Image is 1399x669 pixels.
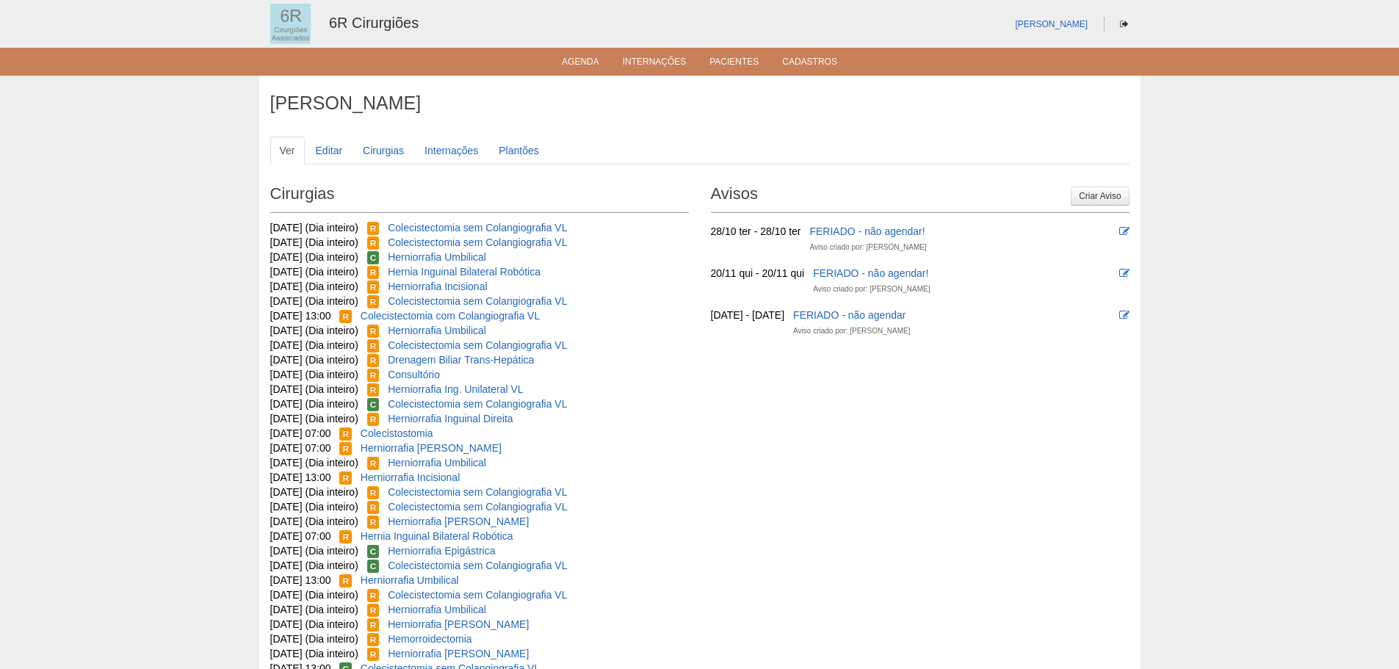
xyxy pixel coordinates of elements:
a: Herniorrafia [PERSON_NAME] [361,442,502,454]
span: [DATE] (Dia inteiro) [270,501,358,513]
span: [DATE] (Dia inteiro) [270,413,358,424]
span: Confirmada [367,545,380,558]
span: [DATE] 13:00 [270,471,331,483]
a: Colecistectomia sem Colangiografia VL [388,589,567,601]
span: Reservada [367,369,380,382]
a: Herniorrafia Incisional [361,471,460,483]
span: [DATE] (Dia inteiro) [270,369,358,380]
span: Confirmada [367,560,380,573]
span: [DATE] (Dia inteiro) [270,295,358,307]
a: FERIADO - não agendar! [809,225,925,237]
span: [DATE] 13:00 [270,310,331,322]
span: Reservada [367,325,380,338]
a: Colecistectomia sem Colangiografia VL [388,398,567,410]
span: Reservada [367,633,380,646]
span: Reservada [339,427,352,441]
a: Consultório [388,369,440,380]
span: [DATE] (Dia inteiro) [270,604,358,615]
span: [DATE] (Dia inteiro) [270,266,358,278]
span: [DATE] (Dia inteiro) [270,236,358,248]
span: Confirmada [367,398,380,411]
a: [PERSON_NAME] [1015,19,1088,29]
span: Reservada [367,295,380,308]
span: Reservada [367,457,380,470]
span: [DATE] (Dia inteiro) [270,325,358,336]
div: 20/11 qui - 20/11 qui [711,266,805,281]
span: Reservada [339,530,352,543]
a: Hernia Inguinal Bilateral Robótica [388,266,541,278]
a: Internações [623,57,687,71]
h2: Cirurgias [270,179,689,213]
a: Colecistostomia [361,427,433,439]
span: Reservada [367,281,380,294]
span: Reservada [367,486,380,499]
a: 6R Cirurgiões [329,15,419,31]
div: Aviso criado por: [PERSON_NAME] [793,324,910,339]
a: Herniorrafia [PERSON_NAME] [388,516,529,527]
a: Herniorrafia Umbilical [388,457,486,469]
a: Colecistectomia sem Colangiografia VL [388,560,567,571]
span: [DATE] (Dia inteiro) [270,251,358,263]
span: Reservada [339,442,352,455]
a: Herniorrafia Incisional [388,281,487,292]
a: Herniorrafia [PERSON_NAME] [388,648,529,659]
a: Herniorrafia Umbilical [361,574,459,586]
div: 28/10 ter - 28/10 ter [711,224,801,239]
div: [DATE] - [DATE] [711,308,785,322]
span: [DATE] (Dia inteiro) [270,516,358,527]
span: [DATE] (Dia inteiro) [270,589,358,601]
div: Aviso criado por: [PERSON_NAME] [813,282,930,297]
span: [DATE] (Dia inteiro) [270,633,358,645]
span: [DATE] (Dia inteiro) [270,560,358,571]
a: Cirurgias [353,137,413,164]
a: Pacientes [709,57,759,71]
span: Reservada [367,413,380,426]
a: Herniorrafia Umbilical [388,251,486,263]
span: Reservada [367,618,380,632]
span: [DATE] 13:00 [270,574,331,586]
a: Internações [415,137,488,164]
span: [DATE] (Dia inteiro) [270,545,358,557]
i: Editar [1119,268,1129,278]
h2: Avisos [711,179,1129,213]
span: Confirmada [367,251,380,264]
a: FERIADO - não agendar! [813,267,928,279]
span: [DATE] (Dia inteiro) [270,281,358,292]
span: Reservada [367,516,380,529]
span: [DATE] (Dia inteiro) [270,648,358,659]
span: [DATE] (Dia inteiro) [270,398,358,410]
span: Reservada [367,354,380,367]
span: [DATE] 07:00 [270,530,331,542]
a: Hemorroidectomia [388,633,471,645]
span: [DATE] (Dia inteiro) [270,383,358,395]
span: [DATE] (Dia inteiro) [270,457,358,469]
a: FERIADO - não agendar [793,309,905,321]
span: Reservada [367,236,380,250]
a: Colecistectomia sem Colangiografia VL [388,222,567,234]
i: Editar [1119,226,1129,236]
a: Agenda [562,57,599,71]
i: Editar [1119,310,1129,320]
a: Herniorrafia Inguinal Direita [388,413,513,424]
a: Hernia Inguinal Bilateral Robótica [361,530,513,542]
span: Reservada [367,339,380,352]
a: Herniorrafia Ing. Unilateral VL [388,383,523,395]
span: [DATE] (Dia inteiro) [270,222,358,234]
a: Herniorrafia Umbilical [388,604,486,615]
a: Colecistectomia sem Colangiografia VL [388,486,567,498]
span: Reservada [339,310,352,323]
i: Sair [1120,20,1128,29]
span: Reservada [367,648,380,661]
a: Colecistectomia sem Colangiografia VL [388,295,567,307]
a: Plantões [489,137,548,164]
span: [DATE] 07:00 [270,427,331,439]
a: Colecistectomia sem Colangiografia VL [388,339,567,351]
span: Reservada [367,383,380,397]
a: Drenagem Biliar Trans-Hepática [388,354,534,366]
span: Reservada [367,501,380,514]
a: Colecistectomia sem Colangiografia VL [388,236,567,248]
a: Criar Aviso [1071,187,1129,206]
a: Editar [306,137,353,164]
span: Reservada [367,604,380,617]
h1: [PERSON_NAME] [270,94,1129,112]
